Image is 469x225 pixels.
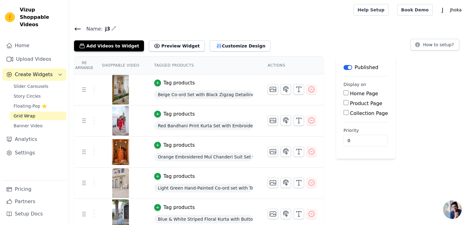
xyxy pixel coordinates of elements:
th: Re Arrange [74,57,94,74]
span: Story Circles [14,93,41,99]
a: Home [2,39,66,52]
label: Collection Page [350,110,388,116]
span: Blue & White Striped Floral Kurta with Button Detailing [154,215,253,223]
button: Create Widgets [2,68,66,81]
button: Change Thumbnail [268,209,278,219]
span: Red Bandhani Print Kurta Set with Embroidered Yoke [154,121,253,130]
a: Banner Video [10,121,66,130]
button: Tag products [154,79,195,87]
button: Add Videos to Widget [74,40,144,51]
div: Open chat [443,200,462,219]
span: Slider Carousels [14,83,48,89]
button: Change Thumbnail [268,115,278,126]
th: Shoppable Video [94,57,146,74]
span: Beige Co-ord Set with Black Zigzag Detailing [154,90,253,99]
img: vizup-images-6cf3.png [112,75,129,104]
button: J Jhoka [438,4,464,15]
div: Tag products [163,173,195,180]
button: Customize Design [210,40,270,51]
span: Create Widgets [15,71,53,78]
a: Analytics [2,133,66,145]
p: Published [355,64,378,71]
a: Settings [2,147,66,159]
a: Floating-Pop ⭐ [10,102,66,110]
label: Product Page [350,100,382,106]
a: Upload Videos [2,53,66,65]
button: Change Thumbnail [268,178,278,188]
span: Light Green Hand-Painted Co-ord set with Tassel Tie-Up [154,184,253,192]
a: Book Demo [397,4,433,16]
button: How to setup? [410,39,459,51]
legend: Display on [344,81,366,88]
div: Edit Name [111,25,116,33]
th: Tagged Products [147,57,260,74]
button: Change Thumbnail [268,146,278,157]
div: Tag products [163,79,195,87]
span: Vizup Shoppable Videos [20,6,64,28]
button: Tag products [154,204,195,211]
text: J [441,7,443,13]
p: Jhoka [447,4,464,15]
span: Banner Video [14,123,43,129]
button: Change Thumbnail [268,84,278,95]
a: Slider Carousels [10,82,66,91]
div: Tag products [163,110,195,118]
button: Preview Widget [149,40,204,51]
img: vizup-images-6f42.png [112,106,129,136]
button: Tag products [154,110,195,118]
a: Pricing [2,183,66,195]
th: Actions [260,57,324,74]
div: Tag products [163,141,195,149]
label: Home Page [350,91,378,96]
a: Setup Docs [2,208,66,220]
button: Tag products [154,173,195,180]
span: Orange Embroidered Mul Chanderi Suit Set with Dupatta [154,153,253,161]
a: Partners [2,195,66,208]
a: Story Circles [10,92,66,100]
img: vizup-images-3f7a.png [112,137,129,167]
img: Vizup [5,12,15,22]
a: How to setup? [410,43,459,49]
label: Priority [344,127,388,133]
span: Name: [81,25,103,33]
span: Floating-Pop ⭐ [14,103,47,109]
span: Grid Wrap [14,113,35,119]
div: Tag products [163,204,195,211]
a: Grid Wrap [10,112,66,120]
span: j3 [103,25,110,33]
a: Help Setup [353,4,388,16]
img: vizup-images-a015.png [112,168,129,198]
button: Tag products [154,141,195,149]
